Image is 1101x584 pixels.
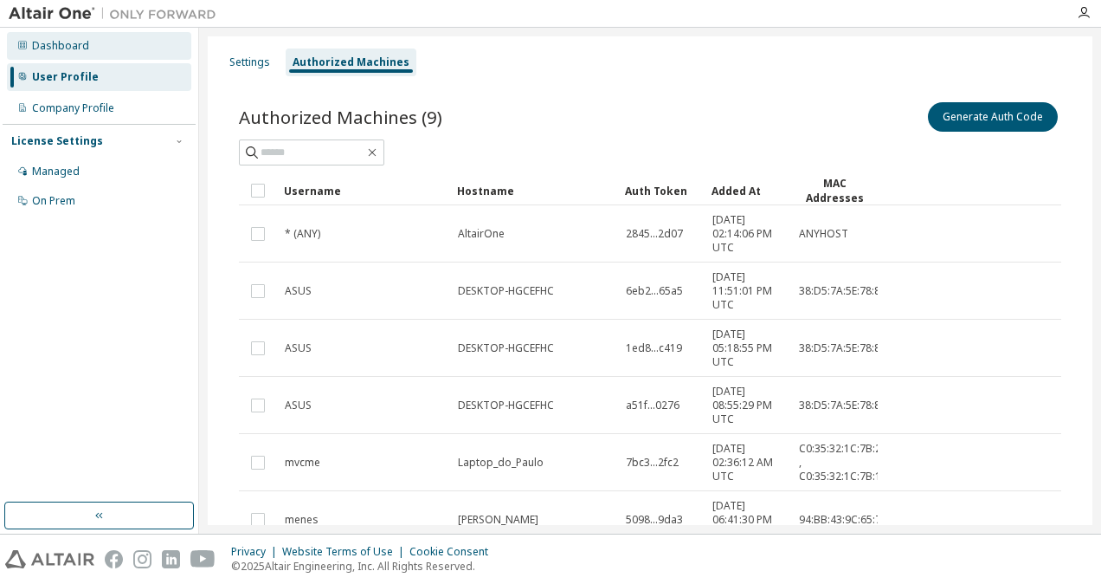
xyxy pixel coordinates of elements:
div: Settings [229,55,270,69]
span: ANYHOST [799,227,848,241]
span: [DATE] 02:36:12 AM UTC [712,442,783,483]
span: [DATE] 08:55:29 PM UTC [712,385,783,426]
span: 38:D5:7A:5E:78:8D [799,399,888,412]
img: linkedin.svg [162,550,180,568]
div: License Settings [11,134,103,148]
img: facebook.svg [105,550,123,568]
div: Auth Token [625,177,698,204]
span: [DATE] 11:51:01 PM UTC [712,270,783,312]
div: Added At [711,177,784,204]
span: DESKTOP-HGCEFHC [458,341,554,355]
span: 1ed8...c419 [626,341,682,355]
div: Authorized Machines [293,55,409,69]
span: ASUS [285,284,312,298]
div: Cookie Consent [409,545,499,559]
span: [DATE] 05:18:55 PM UTC [712,328,783,369]
span: a51f...0276 [626,399,679,412]
span: menes [285,513,319,527]
span: 7bc3...2fc2 [626,456,679,470]
span: ASUS [285,341,312,355]
div: Privacy [231,545,282,559]
span: 5098...9da3 [626,513,683,527]
span: [PERSON_NAME] [458,513,538,527]
div: Hostname [457,177,611,204]
span: mvcme [285,456,320,470]
div: Website Terms of Use [282,545,409,559]
div: MAC Addresses [798,176,871,205]
span: [DATE] 06:41:30 PM UTC [712,499,783,541]
img: instagram.svg [133,550,151,568]
span: DESKTOP-HGCEFHC [458,399,554,412]
span: DESKTOP-HGCEFHC [458,284,554,298]
span: AltairOne [458,227,505,241]
img: youtube.svg [190,550,216,568]
img: Altair One [9,5,225,23]
div: Company Profile [32,101,114,115]
div: Dashboard [32,39,89,53]
span: C0:35:32:1C:7B:20 , C0:35:32:1C:7B:1F [799,442,887,483]
button: Generate Auth Code [928,102,1058,132]
span: 2845...2d07 [626,227,683,241]
span: [DATE] 02:14:06 PM UTC [712,213,783,255]
span: 94:BB:43:9C:65:74 [799,513,887,527]
span: 38:D5:7A:5E:78:8D [799,341,888,355]
span: 6eb2...65a5 [626,284,683,298]
div: On Prem [32,194,75,208]
span: Authorized Machines (9) [239,105,442,129]
span: * (ANY) [285,227,320,241]
div: User Profile [32,70,99,84]
p: © 2025 Altair Engineering, Inc. All Rights Reserved. [231,559,499,574]
div: Username [284,177,443,204]
span: Laptop_do_Paulo [458,456,544,470]
img: altair_logo.svg [5,550,94,568]
span: ASUS [285,399,312,412]
div: Managed [32,165,80,178]
span: 38:D5:7A:5E:78:8D [799,284,888,298]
